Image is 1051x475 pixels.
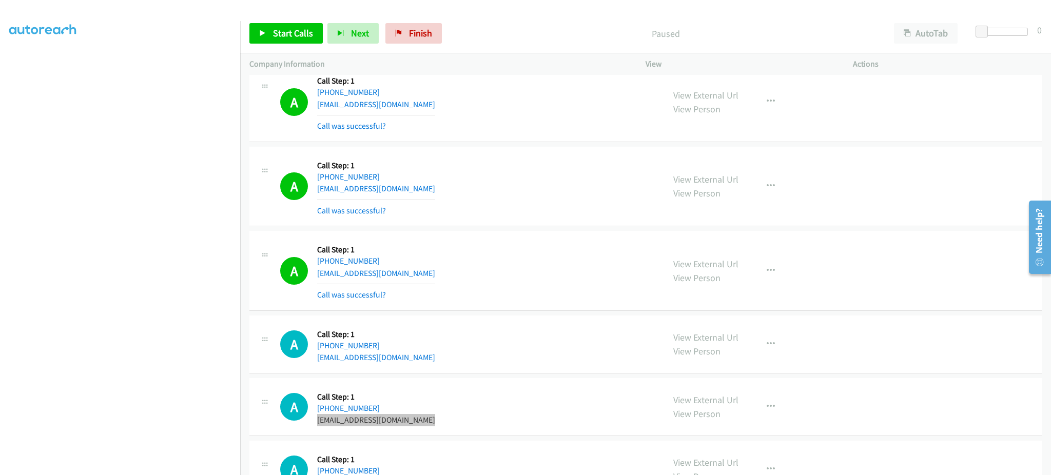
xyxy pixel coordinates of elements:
[317,341,380,350] a: [PHONE_NUMBER]
[673,331,738,343] a: View External Url
[673,394,738,406] a: View External Url
[280,330,308,358] h1: A
[1022,196,1051,278] iframe: Resource Center
[317,256,380,266] a: [PHONE_NUMBER]
[317,245,435,255] h5: Call Step: 1
[317,268,435,278] a: [EMAIL_ADDRESS][DOMAIN_NAME]
[317,403,380,413] a: [PHONE_NUMBER]
[317,161,435,171] h5: Call Step: 1
[673,103,721,115] a: View Person
[673,408,721,420] a: View Person
[981,28,1028,36] div: Delay between calls (in seconds)
[456,27,875,41] p: Paused
[317,100,435,109] a: [EMAIL_ADDRESS][DOMAIN_NAME]
[894,23,958,44] button: AutoTab
[317,184,435,193] a: [EMAIL_ADDRESS][DOMAIN_NAME]
[673,272,721,284] a: View Person
[317,352,435,362] a: [EMAIL_ADDRESS][DOMAIN_NAME]
[317,87,380,97] a: [PHONE_NUMBER]
[409,27,432,39] span: Finish
[280,257,308,285] h1: A
[249,23,323,44] a: Start Calls
[1037,23,1042,37] div: 0
[280,393,308,421] div: The call is yet to be attempted
[317,392,435,402] h5: Call Step: 1
[280,393,308,421] h1: A
[853,58,1042,70] p: Actions
[280,330,308,358] div: The call is yet to be attempted
[273,27,313,39] span: Start Calls
[280,172,308,200] h1: A
[646,58,834,70] p: View
[673,345,721,357] a: View Person
[317,329,435,340] h5: Call Step: 1
[385,23,442,44] a: Finish
[673,89,738,101] a: View External Url
[673,258,738,270] a: View External Url
[317,415,435,425] a: [EMAIL_ADDRESS][DOMAIN_NAME]
[673,173,738,185] a: View External Url
[317,121,386,131] a: Call was successful?
[317,454,492,465] h5: Call Step: 1
[673,457,738,468] a: View External Url
[317,172,380,182] a: [PHONE_NUMBER]
[317,290,386,300] a: Call was successful?
[280,88,308,116] h1: A
[317,76,435,86] h5: Call Step: 1
[351,27,369,39] span: Next
[327,23,379,44] button: Next
[673,187,721,199] a: View Person
[317,206,386,215] a: Call was successful?
[249,58,627,70] p: Company Information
